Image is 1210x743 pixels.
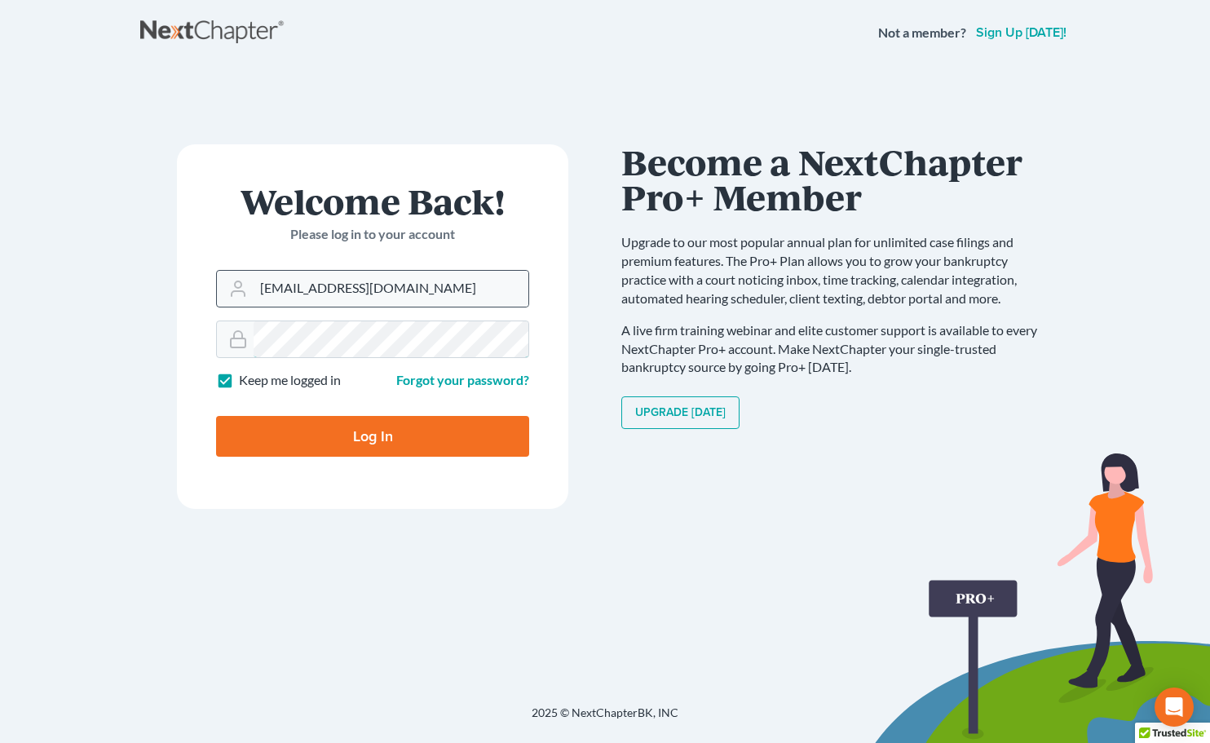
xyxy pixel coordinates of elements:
p: Please log in to your account [216,225,529,244]
label: Keep me logged in [239,371,341,390]
div: Open Intercom Messenger [1155,688,1194,727]
div: 2025 © NextChapterBK, INC [140,705,1070,734]
p: Upgrade to our most popular annual plan for unlimited case filings and premium features. The Pro+... [621,233,1053,307]
h1: Welcome Back! [216,184,529,219]
a: Forgot your password? [396,372,529,387]
a: Upgrade [DATE] [621,396,740,429]
h1: Become a NextChapter Pro+ Member [621,144,1053,214]
input: Email Address [254,271,528,307]
a: Sign up [DATE]! [973,26,1070,39]
p: A live firm training webinar and elite customer support is available to every NextChapter Pro+ ac... [621,321,1053,378]
strong: Not a member? [878,24,966,42]
input: Log In [216,416,529,457]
